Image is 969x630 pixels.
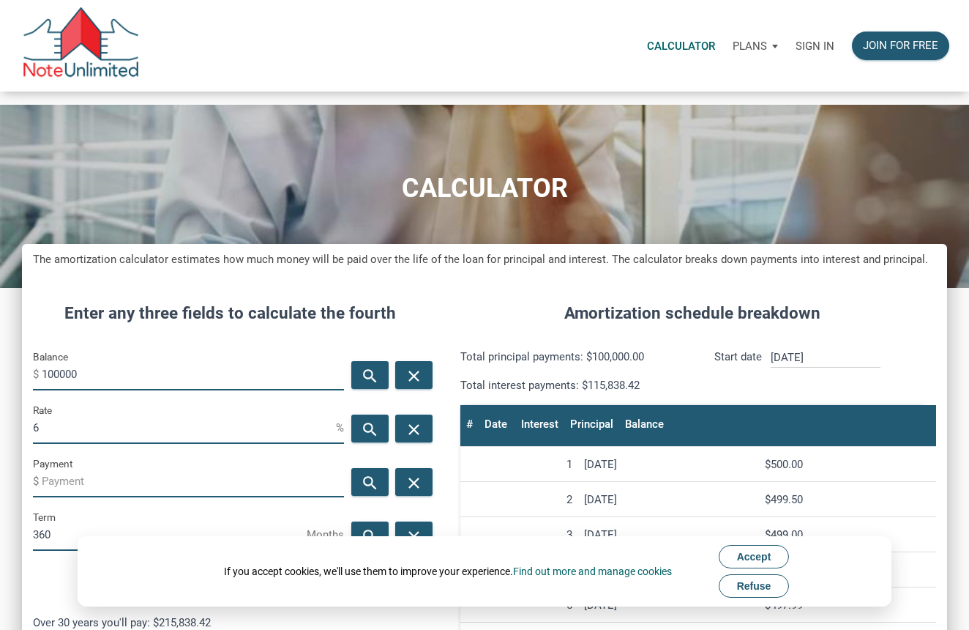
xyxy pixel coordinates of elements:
h5: The amortization calculator estimates how much money will be paid over the life of the loan for p... [33,251,936,268]
div: $499.50 [765,493,954,506]
input: Term [33,518,307,551]
button: Plans [724,24,787,68]
input: Payment [42,464,344,497]
i: search [362,473,379,492]
h4: Amortization schedule breakdown [449,301,936,326]
span: % [336,416,344,440]
input: Rate [33,411,336,444]
div: $499.00 [765,528,954,541]
a: Join for free [843,23,958,69]
label: Payment [33,455,72,472]
label: Rate [33,401,52,419]
div: [DATE] [584,528,752,541]
div: Principal [570,414,613,434]
button: close [395,415,433,442]
i: search [362,527,379,545]
div: # [466,414,473,434]
i: close [405,366,422,385]
a: Find out more and manage cookies [513,566,672,577]
div: Date [484,414,507,434]
i: search [362,420,379,438]
button: Join for free [852,31,949,60]
span: Refuse [737,580,771,592]
p: Total interest payments: $115,838.42 [460,377,682,394]
div: Balance [625,414,664,434]
button: search [351,361,389,389]
i: search [362,366,379,385]
div: Join for free [863,37,938,54]
div: [DATE] [584,493,752,506]
button: close [395,468,433,496]
div: 2 [466,493,572,506]
div: 3 [466,528,572,541]
p: Total principal payments: $100,000.00 [460,348,682,366]
h4: Enter any three fields to calculate the fourth [33,301,427,326]
p: Plans [733,40,767,53]
img: NoteUnlimited [22,7,140,84]
p: Calculator [647,40,715,53]
a: Calculator [638,23,724,69]
span: Accept [737,551,771,563]
label: Term [33,508,56,526]
div: 1 [466,458,572,471]
p: Sign in [796,40,834,53]
div: [DATE] [584,458,752,471]
i: close [405,473,422,492]
button: close [395,522,433,549]
h1: CALCULATOR [11,174,958,204]
p: Start date [714,348,762,394]
button: Accept [719,545,790,568]
span: $ [33,363,42,386]
div: $500.00 [765,458,954,471]
button: search [351,522,389,549]
i: close [405,420,422,438]
button: Refuse [719,574,790,598]
div: If you accept cookies, we'll use them to improve your experience. [224,564,672,579]
a: Plans [724,23,787,69]
div: Interest [521,414,558,434]
button: search [351,468,389,496]
span: $ [33,470,42,493]
input: Balance [42,357,344,390]
label: Balance [33,348,68,366]
span: Months [307,523,344,546]
a: Sign in [787,23,843,69]
button: search [351,415,389,442]
i: close [405,527,422,545]
button: close [395,361,433,389]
